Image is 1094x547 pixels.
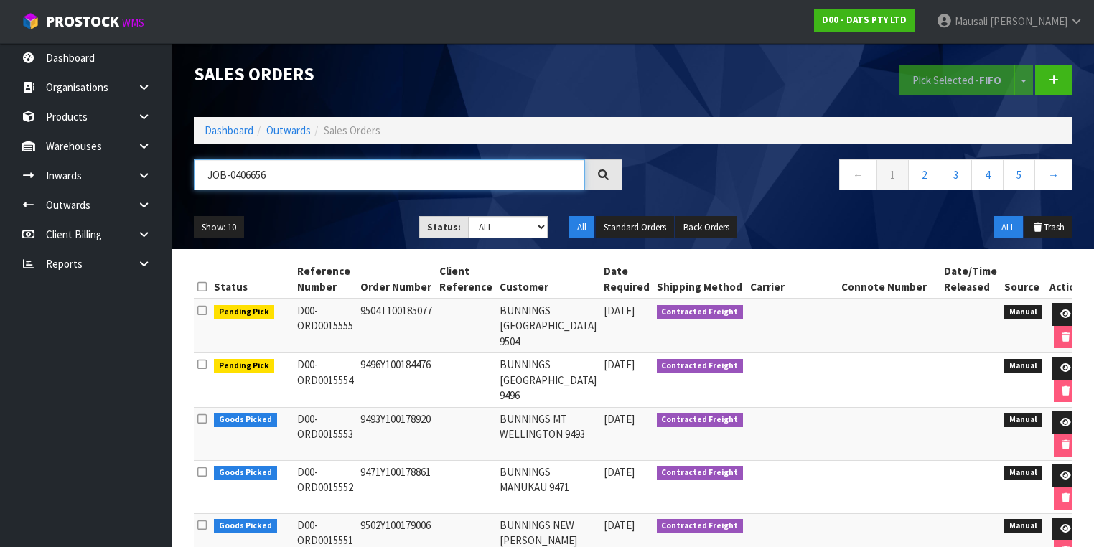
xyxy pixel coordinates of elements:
[1034,159,1072,190] a: →
[214,466,277,480] span: Goods Picked
[1004,466,1042,480] span: Manual
[971,159,1004,190] a: 4
[294,460,357,513] td: D00-ORD0015552
[1001,260,1046,299] th: Source
[838,260,941,299] th: Connote Number
[822,14,907,26] strong: D00 - DATS PTY LTD
[194,216,244,239] button: Show: 10
[436,260,496,299] th: Client Reference
[294,407,357,460] td: D00-ORD0015553
[994,216,1023,239] button: ALL
[357,353,436,407] td: 9496Y100184476
[496,460,600,513] td: BUNNINGS MANUKAU 9471
[1003,159,1035,190] a: 5
[908,159,940,190] a: 2
[1004,519,1042,533] span: Manual
[675,216,737,239] button: Back Orders
[839,159,877,190] a: ←
[194,65,622,85] h1: Sales Orders
[657,466,744,480] span: Contracted Freight
[876,159,909,190] a: 1
[657,519,744,533] span: Contracted Freight
[657,359,744,373] span: Contracted Freight
[604,465,635,479] span: [DATE]
[596,216,674,239] button: Standard Orders
[357,407,436,460] td: 9493Y100178920
[357,299,436,353] td: 9504T100185077
[747,260,838,299] th: Carrier
[604,304,635,317] span: [DATE]
[122,16,144,29] small: WMS
[814,9,915,32] a: D00 - DATS PTY LTD
[22,12,39,30] img: cube-alt.png
[214,305,274,319] span: Pending Pick
[604,357,635,371] span: [DATE]
[569,216,594,239] button: All
[979,73,1001,87] strong: FIFO
[657,305,744,319] span: Contracted Freight
[1004,413,1042,427] span: Manual
[46,12,119,31] span: ProStock
[600,260,653,299] th: Date Required
[214,359,274,373] span: Pending Pick
[644,159,1072,195] nav: Page navigation
[899,65,1015,95] button: Pick Selected -FIFO
[324,123,380,137] span: Sales Orders
[210,260,294,299] th: Status
[604,518,635,532] span: [DATE]
[357,460,436,513] td: 9471Y100178861
[940,260,1001,299] th: Date/Time Released
[496,299,600,353] td: BUNNINGS [GEOGRAPHIC_DATA] 9504
[427,221,461,233] strong: Status:
[657,413,744,427] span: Contracted Freight
[940,159,972,190] a: 3
[214,413,277,427] span: Goods Picked
[214,519,277,533] span: Goods Picked
[1004,305,1042,319] span: Manual
[266,123,311,137] a: Outwards
[496,260,600,299] th: Customer
[294,260,357,299] th: Reference Number
[496,353,600,407] td: BUNNINGS [GEOGRAPHIC_DATA] 9496
[294,299,357,353] td: D00-ORD0015555
[294,353,357,407] td: D00-ORD0015554
[194,159,585,190] input: Search sales orders
[205,123,253,137] a: Dashboard
[955,14,988,28] span: Mausali
[496,407,600,460] td: BUNNINGS MT WELLINGTON 9493
[653,260,747,299] th: Shipping Method
[1024,216,1072,239] button: Trash
[990,14,1067,28] span: [PERSON_NAME]
[1046,260,1085,299] th: Action
[604,412,635,426] span: [DATE]
[1004,359,1042,373] span: Manual
[357,260,436,299] th: Order Number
